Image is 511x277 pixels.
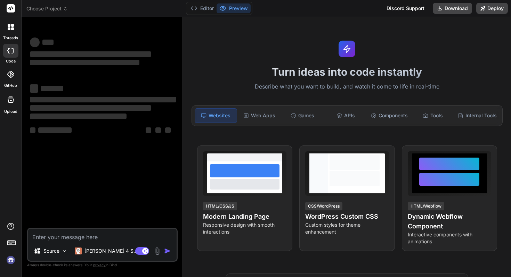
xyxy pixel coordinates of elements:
span: Choose Project [26,5,68,12]
span: ‌ [30,105,151,111]
div: HTML/Webflow [408,202,444,210]
p: Describe what you want to build, and watch it come to life in real-time [187,82,507,91]
img: Claude 4 Sonnet [75,247,82,254]
h4: WordPress Custom CSS [305,212,389,221]
div: Web Apps [238,108,280,123]
span: ‌ [42,40,54,45]
button: Preview [217,3,251,13]
span: ‌ [30,84,38,93]
span: ‌ [38,127,72,133]
div: Websites [195,108,237,123]
p: [PERSON_NAME] 4 S.. [84,247,136,254]
div: HTML/CSS/JS [203,202,237,210]
button: Editor [188,3,217,13]
label: code [6,58,16,64]
span: ‌ [30,60,139,65]
div: Discord Support [382,3,429,14]
span: ‌ [146,127,151,133]
div: Internal Tools [455,108,500,123]
span: privacy [93,263,106,267]
h4: Dynamic Webflow Component [408,212,491,231]
span: ‌ [30,114,127,119]
span: ‌ [155,127,161,133]
p: Source [43,247,59,254]
label: Upload [4,109,17,115]
span: ‌ [30,97,176,102]
p: Interactive components with animations [408,231,491,245]
button: Deploy [476,3,508,14]
div: CSS/WordPress [305,202,342,210]
label: GitHub [4,83,17,89]
h1: Turn ideas into code instantly [187,66,507,78]
span: ‌ [30,51,151,57]
h4: Modern Landing Page [203,212,286,221]
p: Custom styles for theme enhancement [305,221,389,235]
span: ‌ [41,86,63,91]
div: APIs [325,108,366,123]
button: Download [433,3,472,14]
div: Tools [412,108,454,123]
span: ‌ [165,127,171,133]
span: ‌ [30,127,35,133]
p: Always double-check its answers. Your in Bind [27,262,178,268]
div: Games [282,108,323,123]
label: threads [3,35,18,41]
span: ‌ [30,37,40,47]
img: signin [5,254,17,266]
p: Responsive design with smooth interactions [203,221,286,235]
div: Components [368,108,411,123]
img: Pick Models [62,248,67,254]
img: attachment [153,247,161,255]
img: icon [164,247,171,254]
